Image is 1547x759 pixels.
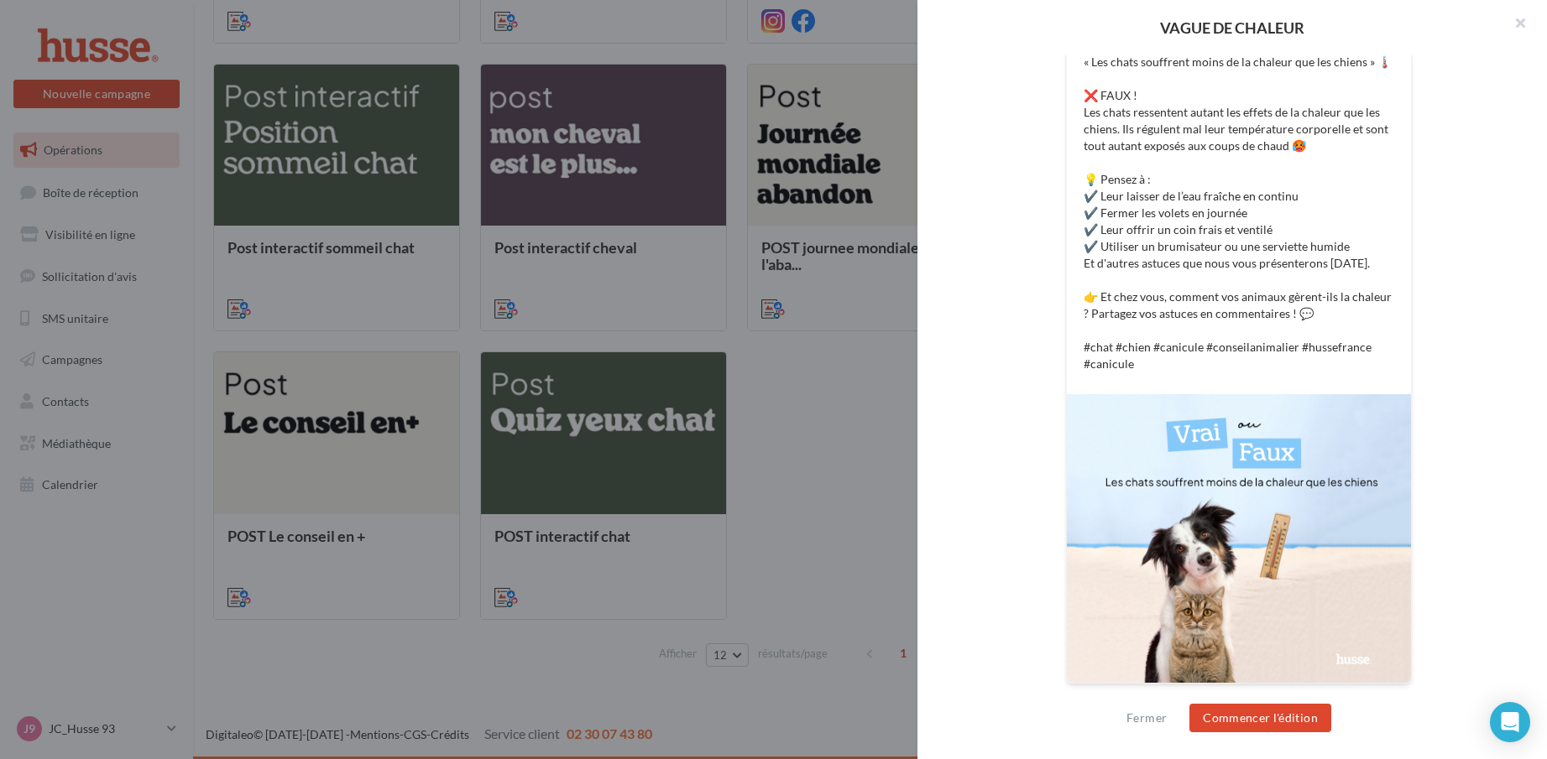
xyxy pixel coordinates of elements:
[1490,702,1530,742] div: Open Intercom Messenger
[944,20,1520,35] div: VAGUE DE CHALEUR
[1066,684,1412,705] div: La prévisualisation est non-contractuelle
[1084,37,1394,372] p: 🐶😺 VRAI ou FAUX ? « Les chats souffrent moins de la chaleur que les chiens » 🌡️ ❌ FAUX ! Les chat...
[1120,708,1173,728] button: Fermer
[1189,704,1331,732] button: Commencer l'édition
